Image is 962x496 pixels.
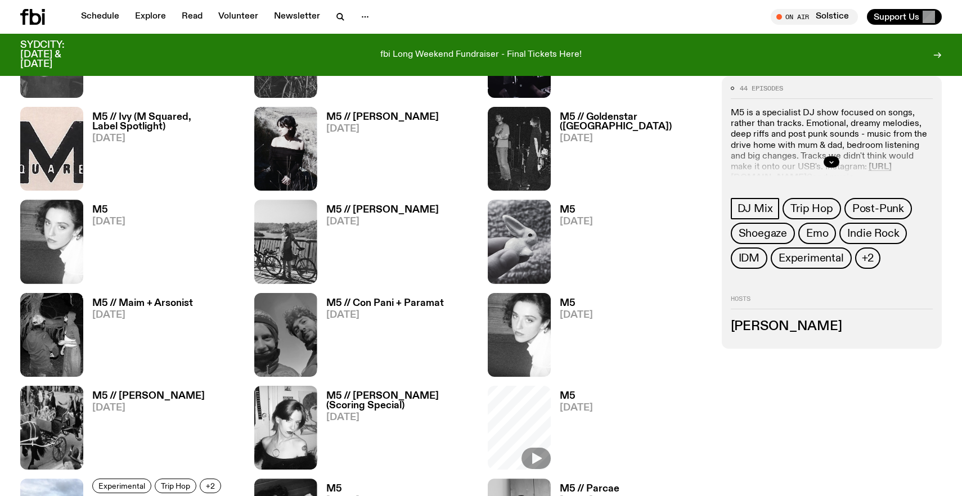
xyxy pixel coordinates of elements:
[92,479,151,493] a: Experimental
[798,223,836,244] a: Emo
[738,202,773,215] span: DJ Mix
[739,227,787,240] span: Shoegaze
[212,9,265,25] a: Volunteer
[326,112,439,122] h3: M5 // [PERSON_NAME]
[83,299,193,377] a: M5 // Maim + Arsonist[DATE]
[380,50,582,60] p: fbi Long Weekend Fundraiser - Final Tickets Here!
[847,227,899,240] span: Indie Rock
[771,247,852,269] a: Experimental
[806,227,828,240] span: Emo
[560,391,593,401] h3: M5
[20,200,83,283] img: A black and white photo of Lilly wearing a white blouse and looking up at the camera.
[317,299,444,377] a: M5 // Con Pani + Paramat[DATE]
[92,134,241,143] span: [DATE]
[200,479,221,493] button: +2
[92,217,125,227] span: [DATE]
[128,9,173,25] a: Explore
[560,403,593,413] span: [DATE]
[161,482,190,490] span: Trip Hop
[551,205,593,283] a: M5[DATE]
[771,9,858,25] button: On AirSolstice
[326,391,475,411] h3: M5 // [PERSON_NAME] (Scoring Special)
[83,205,125,283] a: M5[DATE]
[731,296,933,309] h2: Hosts
[317,112,439,191] a: M5 // [PERSON_NAME][DATE]
[551,112,708,191] a: M5 // Goldenstar ([GEOGRAPHIC_DATA])[DATE]
[855,247,881,269] button: +2
[326,413,475,422] span: [DATE]
[867,9,942,25] button: Support Us
[551,391,593,470] a: M5[DATE]
[92,299,193,308] h3: M5 // Maim + Arsonist
[92,403,205,413] span: [DATE]
[317,391,475,470] a: M5 // [PERSON_NAME] (Scoring Special)[DATE]
[326,124,439,134] span: [DATE]
[560,484,619,494] h3: M5 // Parcae
[560,134,708,143] span: [DATE]
[874,12,919,22] span: Support Us
[92,112,241,132] h3: M5 // Ivy (M Squared, Label Spotlight)
[83,112,241,191] a: M5 // Ivy (M Squared, Label Spotlight)[DATE]
[560,299,593,308] h3: M5
[740,85,783,91] span: 44 episodes
[551,299,593,377] a: M5[DATE]
[560,217,593,227] span: [DATE]
[731,108,933,216] p: M5 is a specialist DJ show focused on songs, rather than tracks. Emotional, dreamy melodies, deep...
[175,9,209,25] a: Read
[560,205,593,215] h3: M5
[92,310,193,320] span: [DATE]
[731,247,767,269] a: IDM
[317,205,439,283] a: M5 // [PERSON_NAME][DATE]
[267,9,327,25] a: Newsletter
[779,252,844,264] span: Experimental
[862,252,874,264] span: +2
[852,202,904,215] span: Post-Punk
[326,299,444,308] h3: M5 // Con Pani + Paramat
[20,40,92,69] h3: SYDCITY: [DATE] & [DATE]
[488,293,551,377] img: A black and white photo of Lilly wearing a white blouse and looking up at the camera.
[92,205,125,215] h3: M5
[731,321,933,333] h3: [PERSON_NAME]
[326,310,444,320] span: [DATE]
[731,223,795,244] a: Shoegaze
[92,391,205,401] h3: M5 // [PERSON_NAME]
[560,310,593,320] span: [DATE]
[83,391,205,470] a: M5 // [PERSON_NAME][DATE]
[739,252,759,264] span: IDM
[839,223,907,244] a: Indie Rock
[844,198,912,219] a: Post-Punk
[326,205,439,215] h3: M5 // [PERSON_NAME]
[790,202,833,215] span: Trip Hop
[783,198,840,219] a: Trip Hop
[74,9,126,25] a: Schedule
[326,484,359,494] h3: M5
[560,112,708,132] h3: M5 // Goldenstar ([GEOGRAPHIC_DATA])
[98,482,145,490] span: Experimental
[731,198,780,219] a: DJ Mix
[155,479,196,493] a: Trip Hop
[206,482,215,490] span: +2
[326,217,439,227] span: [DATE]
